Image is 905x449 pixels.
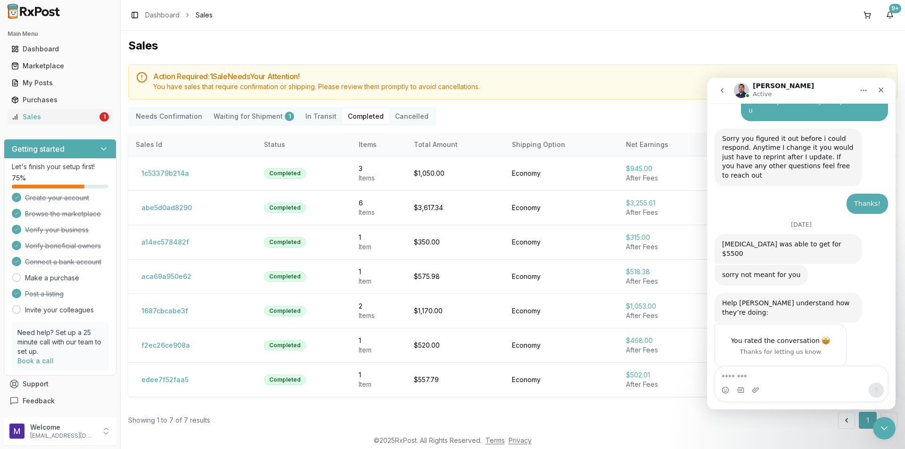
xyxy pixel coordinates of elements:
[264,168,306,179] div: Completed
[414,237,497,247] div: $350.00
[25,209,101,219] span: Browse the marketplace
[359,198,399,208] div: 6
[17,357,54,365] a: Book a call
[4,92,116,107] button: Purchases
[8,57,113,74] a: Marketplace
[256,133,352,156] th: Status
[23,396,55,406] span: Feedback
[626,302,707,311] div: $1,053.00
[4,41,116,57] button: Dashboard
[626,370,707,380] div: $502.01
[264,375,306,385] div: Completed
[504,133,618,156] th: Shipping Option
[4,392,116,409] button: Feedback
[4,109,116,124] button: Sales1
[99,112,109,122] div: 1
[11,61,109,71] div: Marketplace
[512,203,611,212] div: Economy
[136,235,195,250] button: a14ec578482f
[30,423,96,432] p: Welcome
[485,436,505,444] a: Terms
[359,311,399,320] div: Item s
[136,200,197,215] button: abe5d0ad8290
[128,38,897,53] h1: Sales
[8,74,113,91] a: My Posts
[300,109,342,124] button: In Transit
[136,166,195,181] button: 1c53379b214a
[359,164,399,173] div: 3
[626,173,707,183] div: After Fees
[136,338,196,353] button: f2ec26ce908a
[359,370,399,380] div: 1
[351,133,406,156] th: Items
[626,242,707,252] div: After Fees
[25,305,94,315] a: Invite your colleagues
[359,173,399,183] div: Item s
[406,133,504,156] th: Total Amount
[17,328,103,356] p: Need help? Set up a 25 minute call with our team to set up.
[359,380,399,389] div: Item
[12,143,65,155] h3: Getting started
[128,416,210,425] div: Showing 1 to 7 of 7 results
[196,10,213,20] span: Sales
[512,272,611,281] div: Economy
[153,73,889,80] h5: Action Required: 1 Sale Need s Your Attention!
[264,306,306,316] div: Completed
[359,302,399,311] div: 2
[4,4,64,19] img: RxPost Logo
[512,169,611,178] div: Economy
[25,193,89,203] span: Create your account
[11,112,98,122] div: Sales
[389,109,434,124] button: Cancelled
[359,345,399,355] div: Item
[359,277,399,286] div: Item
[145,10,180,20] a: Dashboard
[414,306,497,316] div: $1,170.00
[626,345,707,355] div: After Fees
[25,257,101,267] span: Connect a bank account
[359,242,399,252] div: Item
[626,380,707,389] div: After Fees
[342,109,389,124] button: Completed
[626,208,707,217] div: After Fees
[707,78,896,409] iframe: Intercom live chat
[25,273,79,283] a: Make a purchase
[8,30,113,38] h2: Main Menu
[11,44,109,54] div: Dashboard
[512,375,611,384] div: Economy
[414,203,497,212] div: $3,617.34
[509,436,532,444] a: Privacy
[264,271,306,282] div: Completed
[8,41,113,57] a: Dashboard
[25,225,89,235] span: Verify your business
[285,112,294,121] div: 1
[8,108,113,125] a: Sales1
[11,95,109,105] div: Purchases
[626,233,707,242] div: $315.00
[414,375,497,384] div: $557.79
[4,58,116,73] button: Marketplace
[359,267,399,277] div: 1
[4,376,116,392] button: Support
